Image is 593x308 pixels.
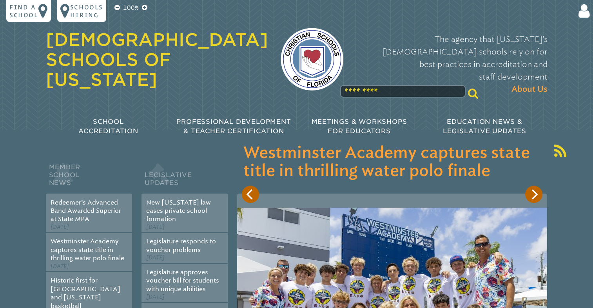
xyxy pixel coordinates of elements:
[122,3,140,13] p: 100%
[511,83,548,96] span: About Us
[312,118,407,135] span: Meetings & Workshops for Educators
[146,254,165,261] span: [DATE]
[51,237,124,262] a: Westminster Academy captures state title in thrilling water polo finale
[525,186,542,203] button: Next
[51,263,69,270] span: [DATE]
[443,118,526,135] span: Education News & Legislative Updates
[146,224,165,230] span: [DATE]
[146,237,216,253] a: Legislature responds to voucher problems
[281,28,343,91] img: csf-logo-web-colors.png
[51,224,69,230] span: [DATE]
[78,118,138,135] span: School Accreditation
[9,3,38,19] p: Find a school
[242,186,259,203] button: Previous
[243,144,541,180] h3: Westminster Academy captures state title in thrilling water polo finale
[146,294,165,300] span: [DATE]
[146,199,211,223] a: New [US_STATE] law eases private school formation
[141,161,228,194] h2: Legislative Updates
[176,118,291,135] span: Professional Development & Teacher Certification
[46,29,268,90] a: [DEMOGRAPHIC_DATA] Schools of [US_STATE]
[70,3,103,19] p: Schools Hiring
[46,161,132,194] h2: Member School News
[146,268,219,293] a: Legislature approves voucher bill for students with unique abilities
[51,199,121,223] a: Redeemer’s Advanced Band Awarded Superior at State MPA
[356,33,548,96] p: The agency that [US_STATE]’s [DEMOGRAPHIC_DATA] schools rely on for best practices in accreditati...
